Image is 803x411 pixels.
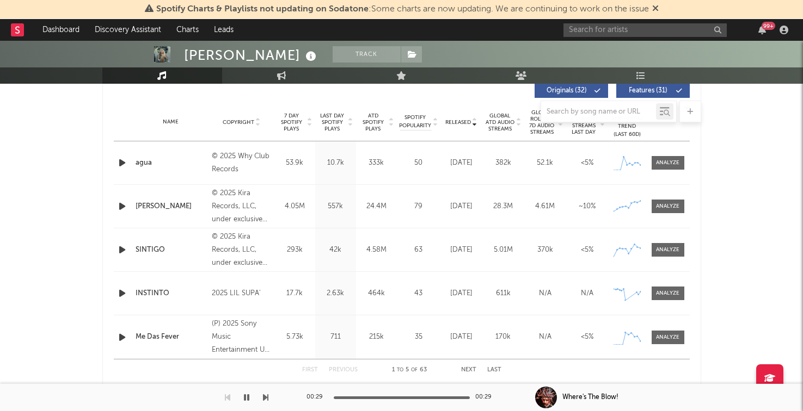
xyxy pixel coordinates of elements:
div: N/A [527,332,563,342]
div: 4.58M [359,245,394,256]
div: [DATE] [443,201,480,212]
span: Spotify Charts & Playlists not updating on Sodatone [156,5,369,14]
button: Originals(32) [535,84,608,98]
input: Search by song name or URL [541,108,656,116]
div: 35 [400,332,438,342]
span: Features ( 31 ) [623,88,673,94]
div: 2.63k [318,288,353,299]
div: (P) 2025 Sony Music Entertainment US Latin LLC [212,317,271,357]
button: Next [461,367,476,373]
div: © 2025 Kira Records, LLC, under exclusive license to Warner Music Latina Inc. [212,187,271,226]
div: <5% [569,332,605,342]
div: 711 [318,332,353,342]
a: SINTIGO [136,245,207,256]
button: Previous [329,367,358,373]
div: 52.1k [527,158,563,169]
div: 1 5 63 [379,364,439,377]
div: [DATE] [443,332,480,342]
div: Where's The Blow! [562,393,618,402]
div: 00:29 [307,391,328,404]
div: 24.4M [359,201,394,212]
input: Search for artists [563,23,727,37]
a: Leads [206,19,241,41]
div: 53.9k [277,158,312,169]
a: agua [136,158,207,169]
button: Last [487,367,501,373]
div: 50 [400,158,438,169]
div: 5.73k [277,332,312,342]
div: 464k [359,288,394,299]
a: Me Das Fever [136,332,207,342]
div: 99 + [762,22,775,30]
span: Originals ( 32 ) [542,88,592,94]
div: 42k [318,245,353,256]
div: 5.01M [485,245,522,256]
div: N/A [527,288,563,299]
div: Global Streaming Trend (Last 60D) [611,106,643,139]
button: Features(31) [616,84,690,98]
div: 215k [359,332,394,342]
div: 611k [485,288,522,299]
div: 63 [400,245,438,256]
div: 10.7k [318,158,353,169]
a: [PERSON_NAME] [136,201,207,212]
button: 99+ [758,26,766,34]
div: [PERSON_NAME] [184,46,319,64]
div: 79 [400,201,438,212]
div: 333k [359,158,394,169]
div: 2025 LIL SUPA' [212,287,271,300]
div: 28.3M [485,201,522,212]
div: 382k [485,158,522,169]
div: 43 [400,288,438,299]
div: 293k [277,245,312,256]
span: Dismiss [652,5,659,14]
div: 4.61M [527,201,563,212]
span: : Some charts are now updating. We are continuing to work on the issue [156,5,649,14]
div: 00:29 [475,391,497,404]
div: 557k [318,201,353,212]
a: INSTINTO [136,288,207,299]
div: © 2025 Why Club Records [212,150,271,176]
div: 170k [485,332,522,342]
span: of [411,368,418,372]
div: [DATE] [443,245,480,256]
span: to [397,368,403,372]
div: [DATE] [443,158,480,169]
a: Discovery Assistant [87,19,169,41]
button: First [302,367,318,373]
a: Charts [169,19,206,41]
div: 370k [527,245,563,256]
div: ~ 10 % [569,201,605,212]
a: Dashboard [35,19,87,41]
div: <5% [569,158,605,169]
div: 4.05M [277,201,312,212]
div: 17.7k [277,288,312,299]
div: <5% [569,245,605,256]
div: © 2025 Kira Records, LLC, under exclusive license to Warner Music Latina Inc. [212,231,271,270]
button: Track [333,46,401,63]
div: [DATE] [443,288,480,299]
div: N/A [569,288,605,299]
